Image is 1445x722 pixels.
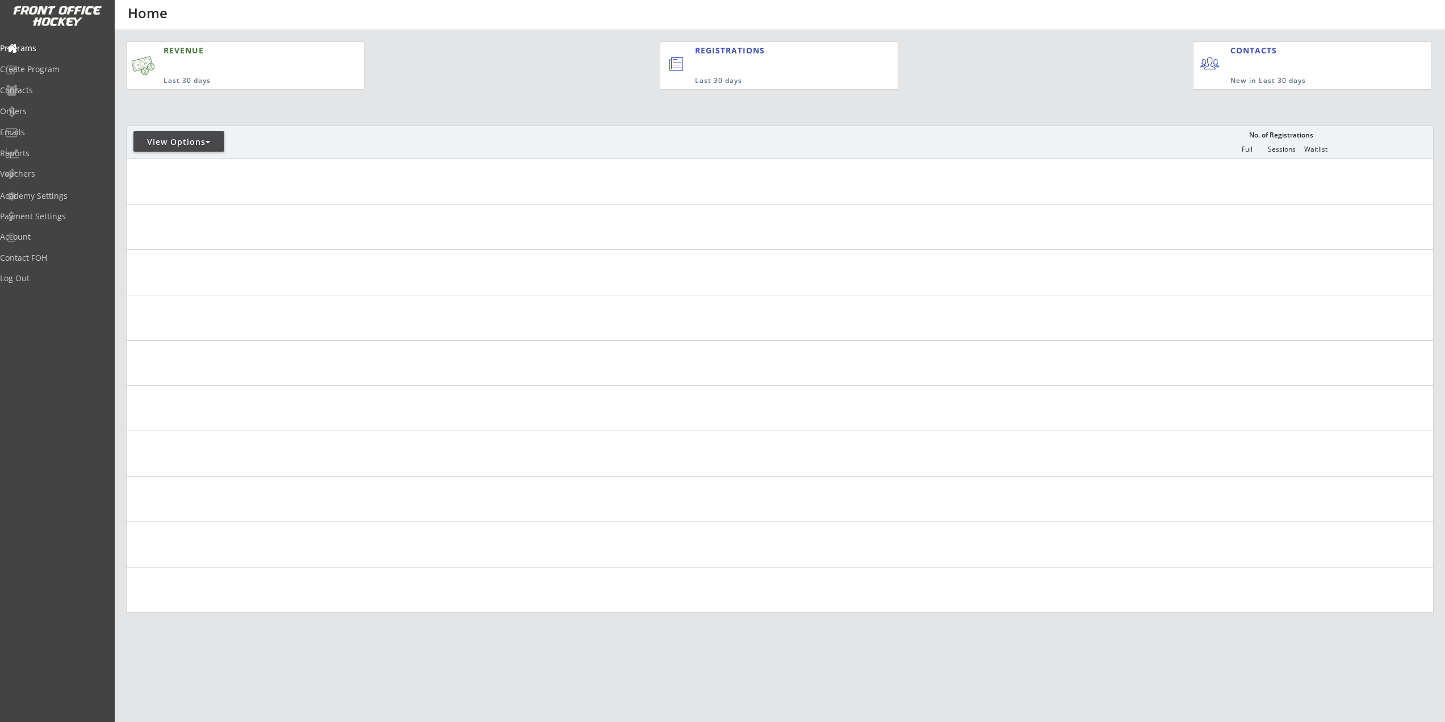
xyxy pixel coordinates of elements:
[1230,76,1378,86] div: New in Last 30 days
[1299,145,1333,153] div: Waitlist
[695,76,851,86] div: Last 30 days
[695,45,845,56] div: REGISTRATIONS
[164,76,309,86] div: Last 30 days
[164,45,309,56] div: REVENUE
[133,136,224,148] div: View Options
[1246,131,1316,139] div: No. of Registrations
[1230,145,1264,153] div: Full
[1264,145,1299,153] div: Sessions
[1230,45,1282,56] div: CONTACTS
